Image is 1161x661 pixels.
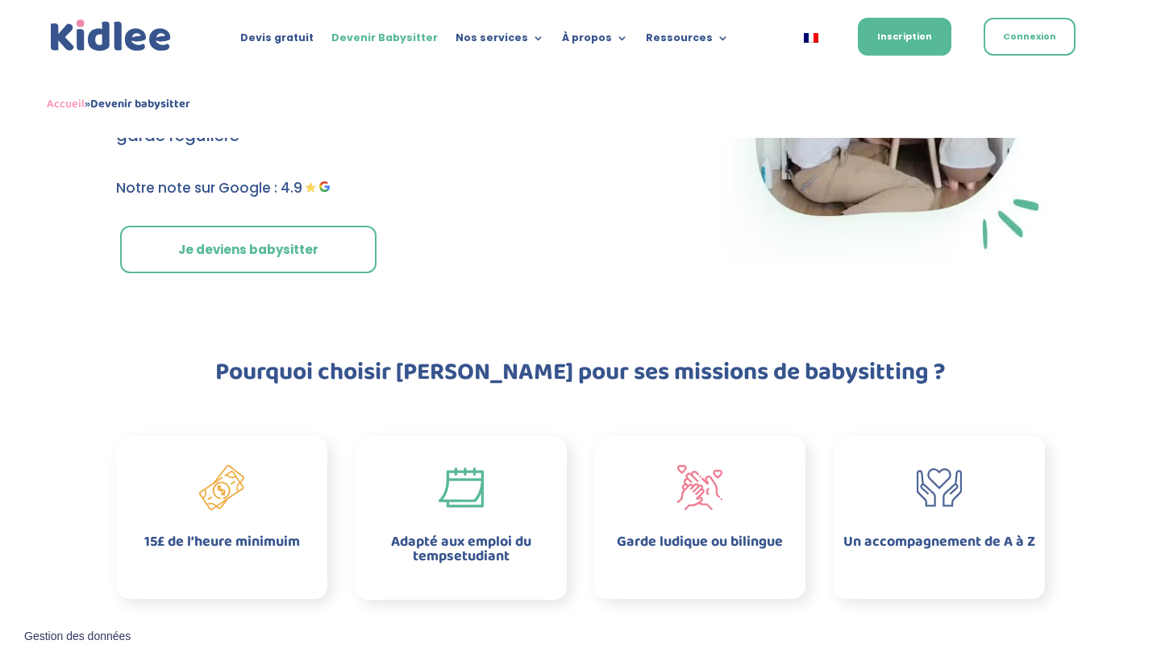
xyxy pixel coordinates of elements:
[47,16,175,56] img: logo_kidlee_bleu
[15,620,140,654] button: Gestion des données
[562,32,628,50] a: À propos
[391,530,531,567] span: Adapté aux emploi du tempsetudiant
[456,32,544,50] a: Nos services
[858,18,951,56] a: Inscription
[145,360,1016,393] h2: Pourquoi choisir [PERSON_NAME] pour ses missions de babysitting ?
[24,630,131,644] span: Gestion des données
[617,530,783,553] span: Garde ludique ou bilingue
[47,94,85,114] a: Accueil
[90,94,190,114] strong: Devenir babysitter
[47,16,175,56] a: Kidlee Logo
[47,94,190,114] span: »
[116,92,627,147] span: Intégrez notre équipe pour une experience enrichissante dans la garde régulière
[804,33,818,43] img: Français
[120,226,377,274] a: Je deviens babysitter
[144,530,300,553] span: 15£ de l’heure minimuim
[116,177,653,200] p: Notre note sur Google : 4.9
[646,32,729,50] a: Ressources
[843,530,1035,553] span: Un accompagnement de A à Z
[331,32,438,50] a: Devenir Babysitter
[704,248,1045,268] picture: Babysitter
[984,18,1076,56] a: Connexion
[240,32,314,50] a: Devis gratuit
